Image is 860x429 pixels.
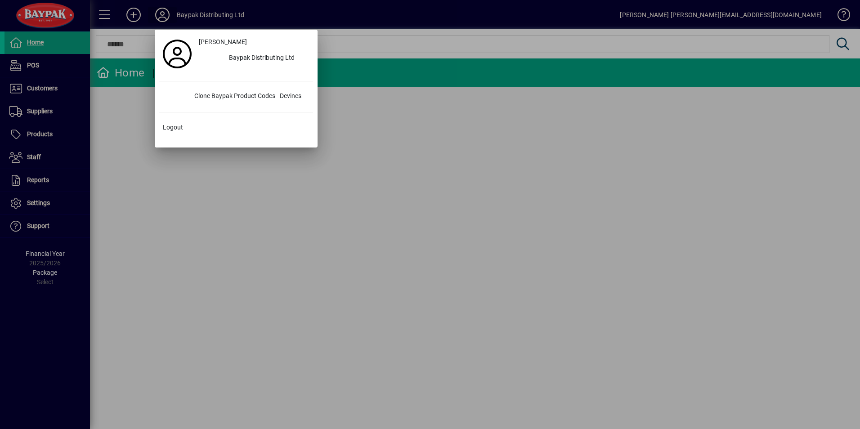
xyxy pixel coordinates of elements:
[195,50,313,67] button: Baypak Distributing Ltd
[163,123,183,132] span: Logout
[195,34,313,50] a: [PERSON_NAME]
[159,120,313,136] button: Logout
[187,89,313,105] div: Clone Baypak Product Codes - Devines
[222,50,313,67] div: Baypak Distributing Ltd
[159,46,195,62] a: Profile
[159,89,313,105] button: Clone Baypak Product Codes - Devines
[199,37,247,47] span: [PERSON_NAME]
